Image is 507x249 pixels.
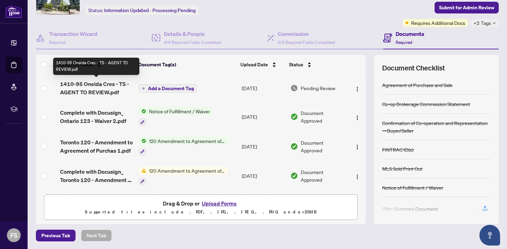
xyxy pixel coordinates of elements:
span: Pending Review [301,84,335,92]
div: FINTRAC ID(s) [382,146,414,153]
button: Logo [352,141,363,152]
span: Notice of Fulfillment / Waiver [146,107,213,115]
button: Logo [352,170,363,181]
span: Submit for Admin Review [439,2,494,13]
th: (21) File Name [57,55,136,74]
span: 4/4 Required Fields Completed [164,40,221,45]
span: Complete with Docusign_ Toronto 120 - Amendment to Agreement of Purchase and Sale 2.pdf [60,167,133,184]
button: Add a Document Tag [139,84,197,93]
div: 1410-95 Oneida Cres - TS - AGENT TO REVIEW.pdf [53,58,139,75]
td: [DATE] [239,191,288,220]
span: Document Approved [301,139,346,154]
button: Upload Forms [200,199,239,208]
span: Required [396,40,412,45]
h4: Documents [396,30,424,38]
div: Notice of Fulfillment / Waiver [382,184,443,191]
td: [DATE] [239,161,288,191]
span: Information Updated - Processing Pending [104,7,196,13]
button: Previous Tab [36,230,76,241]
button: Logo [352,111,363,122]
h4: Details & People [164,30,221,38]
th: Document Tag(s) [136,55,238,74]
p: Supported files include .PDF, .JPG, .JPEG, .PNG under 25 MB [49,208,353,216]
img: Logo [355,115,360,121]
th: Upload Date [238,55,286,74]
span: Drag & Drop orUpload FormsSupported files include .PDF, .JPG, .JPEG, .PNG under25MB [44,195,357,220]
div: Status: [86,6,198,15]
button: Next Tab [81,230,112,241]
h4: Transaction Wizard [49,30,98,38]
img: Document Status [290,172,298,180]
th: Status [286,55,347,74]
span: Toronto 120 - Amendment to Agreement of Purchas 1.pdf [60,138,133,155]
button: Status Icon120 Amendment to Agreement of Purchase and Sale [139,167,228,185]
button: Submit for Admin Review [435,2,499,13]
img: Document Status [290,113,298,121]
span: Upload Date [240,61,268,68]
span: +2 Tags [474,19,491,27]
div: Confirmation of Co-operation and Representation—Buyer/Seller [382,119,490,134]
span: plus [142,87,145,90]
div: MLS Sold Print Out [382,165,423,172]
span: 120 Amendment to Agreement of Purchase and Sale [146,167,228,174]
button: Open asap [479,225,500,246]
span: 2/2 Required Fields Completed [278,40,335,45]
span: FS [10,230,18,240]
td: [DATE] [239,74,288,102]
span: Previous Tab [41,230,70,241]
img: Document Status [290,84,298,92]
span: Complete with Docusign_ Ontario 123 - Waiver 2.pdf [60,108,133,125]
button: Logo [352,83,363,94]
div: Co-op Brokerage Commission Statement [382,100,470,108]
span: down [493,21,496,25]
span: Required [49,40,66,45]
span: Document Approved [301,168,346,183]
img: Status Icon [139,107,146,115]
td: [DATE] [239,102,288,132]
div: Agreement of Purchase and Sale [382,81,453,89]
div: Offer Summary Document [382,205,438,212]
span: Add a Document Tag [148,86,194,91]
span: Status [289,61,303,68]
h4: Commission [278,30,335,38]
img: Logo [355,86,360,92]
span: Drag & Drop or [163,199,239,208]
span: 120 Amendment to Agreement of Purchase and Sale [146,137,228,145]
td: [DATE] [239,132,288,161]
img: Status Icon [139,167,146,174]
button: Add a Document Tag [139,84,197,93]
img: Status Icon [139,137,146,145]
span: Document Checklist [382,63,445,73]
img: logo [6,5,22,18]
span: Document Approved [301,109,346,124]
span: 1410-95 Oneida Cres - TS - AGENT TO REVIEW.pdf [60,80,133,96]
img: Document Status [290,143,298,150]
button: Status Icon120 Amendment to Agreement of Purchase and Sale [139,137,228,156]
button: Status IconNotice of Fulfillment / Waiver [139,107,213,126]
span: Requires Additional Docs [411,19,465,27]
img: Logo [355,144,360,150]
img: Logo [355,174,360,180]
